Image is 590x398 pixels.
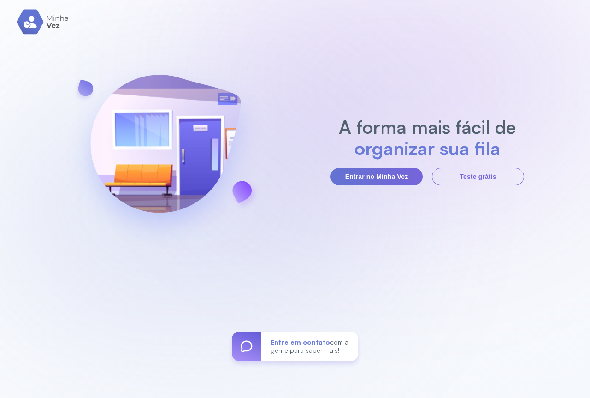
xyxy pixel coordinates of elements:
button: Entrar no Minha Vez [330,168,423,185]
img: logo.svg [17,9,70,35]
h2: organizar sua fila [334,137,521,159]
a: Entre em contatocom a gente para saber mais! [232,332,358,361]
div: com a gente para saber mais! [261,332,358,361]
img: banner-login.svg [66,50,265,251]
button: Teste grátis [432,168,524,185]
h2: A forma mais fácil de [334,116,521,137]
span: Entre em contato [271,338,330,346]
